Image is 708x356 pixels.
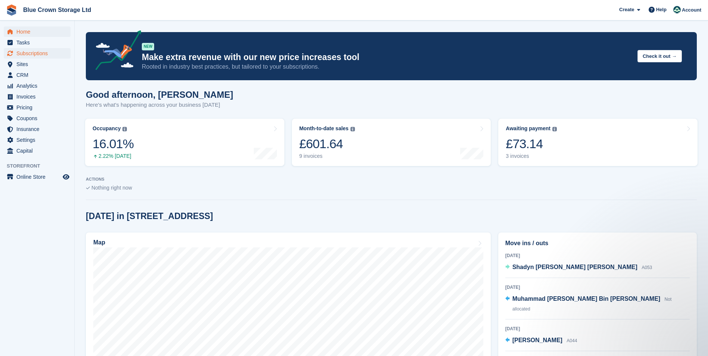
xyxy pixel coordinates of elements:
span: Account [682,6,701,14]
a: Shadyn [PERSON_NAME] [PERSON_NAME] A053 [505,263,652,272]
p: Here's what's happening across your business [DATE] [86,101,233,109]
span: Capital [16,146,61,156]
span: Coupons [16,113,61,124]
a: [PERSON_NAME] A044 [505,336,577,346]
a: Blue Crown Storage Ltd [20,4,94,16]
span: Help [656,6,667,13]
span: Create [619,6,634,13]
h2: Map [93,239,105,246]
img: blank_slate_check_icon-ba018cac091ee9be17c0a81a6c232d5eb81de652e7a59be601be346b1b6ddf79.svg [86,187,90,190]
span: Nothing right now [91,185,132,191]
img: icon-info-grey-7440780725fd019a000dd9b08b2336e03edf1995a4989e88bcd33f0948082b44.svg [552,127,557,131]
span: Online Store [16,172,61,182]
a: menu [4,172,71,182]
span: Home [16,26,61,37]
span: Analytics [16,81,61,91]
a: menu [4,70,71,80]
div: 3 invoices [506,153,557,159]
a: Month-to-date sales £601.64 9 invoices [292,119,491,166]
div: 2.22% [DATE] [93,153,134,159]
h2: [DATE] in [STREET_ADDRESS] [86,211,213,221]
a: Occupancy 16.01% 2.22% [DATE] [85,119,284,166]
span: Invoices [16,91,61,102]
div: [DATE] [505,252,690,259]
a: menu [4,135,71,145]
a: menu [4,113,71,124]
span: CRM [16,70,61,80]
a: menu [4,37,71,48]
span: Muhammad [PERSON_NAME] Bin [PERSON_NAME] [512,296,660,302]
a: menu [4,48,71,59]
a: Muhammad [PERSON_NAME] Bin [PERSON_NAME] Not allocated [505,294,690,314]
a: Preview store [62,172,71,181]
img: stora-icon-8386f47178a22dfd0bd8f6a31ec36ba5ce8667c1dd55bd0f319d3a0aa187defe.svg [6,4,17,16]
div: NEW [142,43,154,50]
div: £601.64 [299,136,355,152]
div: [DATE] [505,284,690,291]
img: icon-info-grey-7440780725fd019a000dd9b08b2336e03edf1995a4989e88bcd33f0948082b44.svg [122,127,127,131]
div: Occupancy [93,125,121,132]
span: Pricing [16,102,61,113]
p: ACTIONS [86,177,697,182]
span: Insurance [16,124,61,134]
a: menu [4,91,71,102]
a: menu [4,124,71,134]
div: [DATE] [505,325,690,332]
div: 16.01% [93,136,134,152]
a: menu [4,81,71,91]
span: Shadyn [PERSON_NAME] [PERSON_NAME] [512,264,637,270]
span: Sites [16,59,61,69]
img: icon-info-grey-7440780725fd019a000dd9b08b2336e03edf1995a4989e88bcd33f0948082b44.svg [350,127,355,131]
button: Check it out → [637,50,682,62]
span: Tasks [16,37,61,48]
img: price-adjustments-announcement-icon-8257ccfd72463d97f412b2fc003d46551f7dbcb40ab6d574587a9cd5c0d94... [89,30,141,73]
a: Awaiting payment £73.14 3 invoices [498,119,698,166]
div: Awaiting payment [506,125,551,132]
span: Subscriptions [16,48,61,59]
div: 9 invoices [299,153,355,159]
p: Rooted in industry best practices, but tailored to your subscriptions. [142,63,631,71]
span: A044 [567,338,577,343]
a: menu [4,102,71,113]
a: menu [4,146,71,156]
a: menu [4,26,71,37]
span: [PERSON_NAME] [512,337,562,343]
h2: Move ins / outs [505,239,690,248]
h1: Good afternoon, [PERSON_NAME] [86,90,233,100]
div: £73.14 [506,136,557,152]
span: Settings [16,135,61,145]
img: John Marshall [673,6,681,13]
div: Month-to-date sales [299,125,349,132]
p: Make extra revenue with our new price increases tool [142,52,631,63]
span: A053 [642,265,652,270]
span: Storefront [7,162,74,170]
a: menu [4,59,71,69]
